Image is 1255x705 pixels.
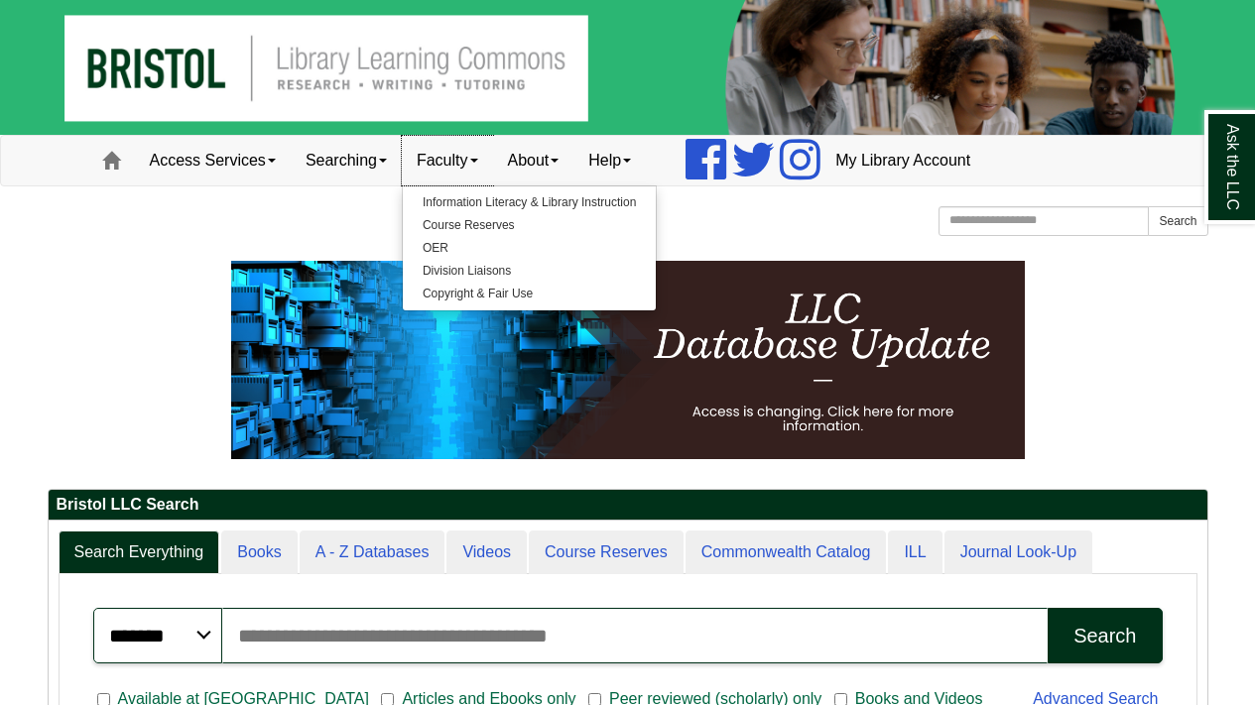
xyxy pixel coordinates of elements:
[221,530,297,575] a: Books
[944,530,1092,575] a: Journal Look-Up
[49,490,1207,521] h2: Bristol LLC Search
[493,136,574,185] a: About
[1048,608,1162,663] button: Search
[403,214,656,237] a: Course Reserves
[573,136,646,185] a: Help
[403,191,656,214] a: Information Literacy & Library Instruction
[1073,625,1136,647] div: Search
[59,530,220,575] a: Search Everything
[300,530,445,575] a: A - Z Databases
[446,530,527,575] a: Videos
[291,136,402,185] a: Searching
[888,530,941,575] a: ILL
[686,530,887,575] a: Commonwealth Catalog
[403,237,656,260] a: OER
[231,261,1025,459] img: HTML tutorial
[402,136,493,185] a: Faculty
[135,136,291,185] a: Access Services
[403,283,656,305] a: Copyright & Fair Use
[529,530,684,575] a: Course Reserves
[820,136,985,185] a: My Library Account
[403,260,656,283] a: Division Liaisons
[1148,206,1207,236] button: Search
